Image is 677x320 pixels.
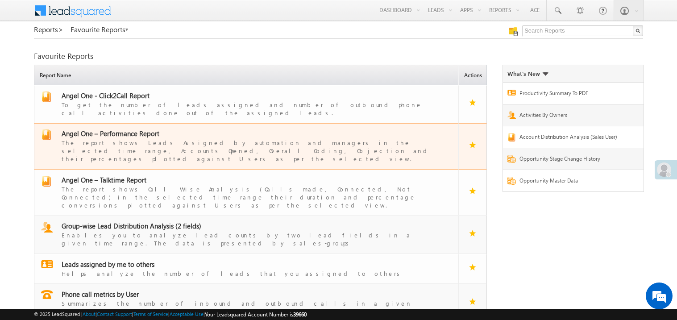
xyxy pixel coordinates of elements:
span: Angel One - Click2Call Report [62,91,150,100]
a: report Angel One – Talktime ReportThe report shows Call Wise Analysis (Calls made, Connected, Not... [39,176,454,209]
span: Actions [461,66,486,85]
a: Acceptable Use [170,311,204,317]
a: report Phone call metrics by UserSummarizes the number of inbound and outbound calls in a given t... [39,290,454,316]
img: Report [507,155,516,163]
img: Report [507,90,516,96]
span: Report Name [37,66,458,85]
img: Manage all your saved reports! [509,27,518,36]
a: report Angel One - Click2Call ReportTo get the number of leads assigned and number of outbound ph... [39,91,454,117]
a: Account Distribution Analysis (Sales User) [519,133,624,143]
div: Favourite Reports [34,52,643,60]
span: 39660 [293,311,307,318]
div: Enables you to analyze lead counts by two lead fields in a given time range. The data is presente... [62,230,442,247]
a: Opportunity Stage Change History [519,155,624,165]
img: report [41,91,52,102]
a: report Leads assigned by me to othersHelps analyze the number of leads that you assigned to others [39,260,454,278]
input: Search Reports [522,25,643,36]
img: What's new [542,72,548,76]
a: Opportunity Master Data [519,177,624,187]
img: report [41,176,52,187]
a: Contact Support [97,311,132,317]
img: report [41,129,52,140]
span: Your Leadsquared Account Number is [205,311,307,318]
a: About [83,311,96,317]
div: What's New [507,70,548,78]
a: report Group-wise Lead Distribution Analysis (2 fields)Enables you to analyze lead counts by two ... [39,222,454,247]
img: Report [507,133,516,141]
span: Leads assigned by me to others [62,260,154,269]
div: Summarizes the number of inbound and outbound calls in a given timeperiod by users [62,299,442,316]
span: Phone call metrics by User [62,290,139,299]
img: Report [507,111,516,119]
span: © 2025 LeadSquared | | | | | [34,310,307,319]
img: Report [507,177,516,185]
div: Helps analyze the number of leads that you assigned to others [62,269,442,278]
a: report Angel One – Performance ReportThe report shows Leads Assigned by automation and managers i... [39,129,454,163]
img: report [41,260,53,268]
a: Activities By Owners [519,111,624,121]
a: Reports> [34,25,63,33]
span: Angel One – Talktime Report [62,175,146,184]
div: The report shows Leads Assigned by automation and managers in the selected time range, Accounts O... [62,138,442,163]
a: Terms of Service [133,311,168,317]
span: Group-wise Lead Distribution Analysis (2 fields) [62,221,201,230]
span: Angel One – Performance Report [62,129,159,138]
img: report [41,222,53,233]
span: > [58,24,63,34]
img: report [41,290,53,299]
a: Favourite Reports [71,25,129,33]
a: Productivity Summary To PDF [519,89,624,100]
div: To get the number of leads assigned and number of outbound phone call activities done out of the ... [62,100,442,117]
div: The report shows Call Wise Analysis (Calls made, Connected, Not Connected) in the selected time r... [62,184,442,209]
